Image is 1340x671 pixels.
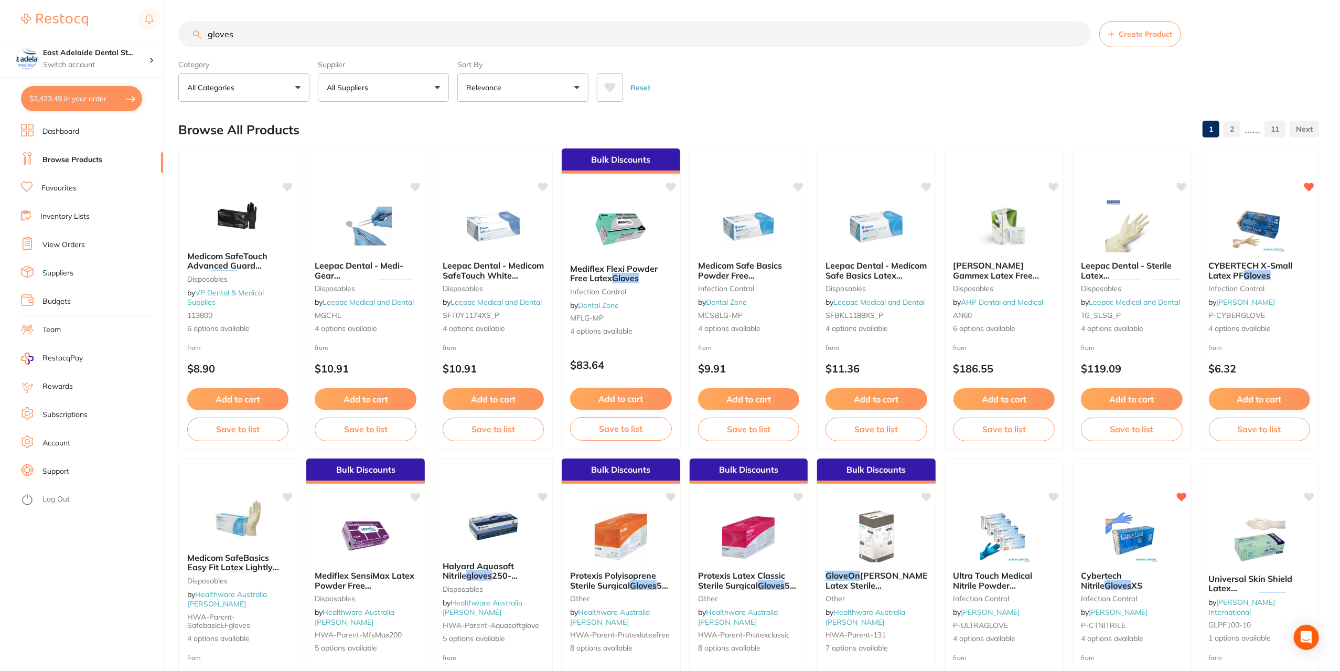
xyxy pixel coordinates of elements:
[570,643,671,654] span: 8 options available
[187,288,264,307] a: VP Dental & Medical Supplies
[826,608,905,626] a: Healthware Australia [PERSON_NAME]
[178,60,309,69] label: Category
[714,510,782,562] img: Protexis Latex Classic Sterile Surgical Gloves 50 Pairs/Box
[42,126,79,137] a: Dashboard
[187,363,288,375] p: $8.90
[459,200,528,252] img: Leepac Dental - Medicom SafeTouch White Nitrile Gloves - High Quality Dental Product
[315,324,416,334] span: 4 options available
[570,570,656,590] span: Protexis Polyisoprene Sterile Surgical
[1209,598,1275,616] span: by
[42,410,88,420] a: Subscriptions
[1217,297,1275,307] a: [PERSON_NAME]
[43,48,149,58] h4: East Adelaide Dental Studio
[443,344,456,352] span: from
[466,570,492,581] em: gloves
[42,353,83,364] span: RestocqPay
[826,344,839,352] span: from
[570,301,619,310] span: by
[953,594,1055,603] small: infection control
[826,261,927,280] b: Leepac Dental - Medicom Safe Basics Latex Powder Free Gloves - High Quality Dental Product
[42,296,71,307] a: Budgets
[698,643,799,654] span: 8 options available
[562,148,680,174] div: Bulk Discounts
[187,324,288,334] span: 6 options available
[570,264,671,283] b: Mediflex Flexi Powder Free Latex Gloves
[42,268,73,279] a: Suppliers
[187,612,250,630] span: HWA-parent-safebasicEFgloves
[1294,625,1319,650] div: Open Intercom Messenger
[826,363,927,375] p: $11.36
[178,21,1091,47] input: Search Products
[1209,297,1275,307] span: by
[826,260,927,290] span: Leepac Dental - Medicom Safe Basics Latex Powder Free
[315,311,341,320] span: MGCHL
[1259,592,1286,603] em: Gloves
[1209,633,1310,644] span: 1 options available
[315,571,416,590] b: Mediflex SensiMax Latex Powder Free Examination Textured Gloves 200/Box
[187,344,201,352] span: from
[817,459,935,484] div: Bulk Discounts
[228,572,255,582] em: Gloves
[1209,284,1310,293] small: infection control
[1081,634,1182,644] span: 4 options available
[627,73,653,102] button: Reset
[698,344,712,352] span: from
[570,594,671,603] small: other
[953,297,1044,307] span: by
[1131,580,1142,591] span: XS
[1081,284,1182,293] small: disposables
[698,297,747,307] span: by
[1081,608,1148,617] span: by
[698,324,799,334] span: 4 options available
[826,324,927,334] span: 4 options available
[826,311,883,320] span: SFBKL1188XS_P
[698,571,799,590] b: Protexis Latex Classic Sterile Surgical Gloves 50 Pairs/Box
[315,570,414,610] span: Mediflex SensiMax Latex Powder Free Examination Textured
[1113,280,1140,290] em: Gloves
[187,288,264,307] span: by
[826,297,925,307] span: by
[1224,119,1240,140] a: 2
[826,284,927,293] small: disposables
[1081,388,1182,410] button: Add to cart
[826,608,905,626] span: by
[315,418,416,441] button: Save to list
[42,466,69,477] a: Support
[443,297,542,307] span: by
[42,494,70,505] a: Log Out
[187,654,201,662] span: from
[323,297,414,307] a: Leepac Medical and Dental
[443,261,544,280] b: Leepac Dental - Medicom SafeTouch White Nitrile Gloves - High Quality Dental Product
[187,275,288,283] small: disposables
[1209,654,1223,662] span: from
[457,60,588,69] label: Sort By
[187,590,267,609] span: by
[858,590,885,600] em: Gloves
[826,643,927,654] span: 7 options available
[570,263,658,283] span: Mediflex Flexi Powder Free Latex
[833,297,925,307] a: Leepac Medical and Dental
[178,123,299,137] h2: Browse All Products
[187,577,288,585] small: Disposables
[698,284,799,293] small: Infection Control
[443,284,544,293] small: disposables
[318,73,449,102] button: All Suppliers
[315,284,416,293] small: disposables
[379,280,413,290] em: GLOVES
[443,388,544,410] button: Add to cart
[43,60,149,70] p: Switch account
[698,311,743,320] span: MCSBLG-MP
[1081,571,1182,590] b: Cybertech Nitrile Gloves XS
[953,654,967,662] span: from
[21,86,142,111] button: $2,423.49 in your order
[570,580,668,600] span: 50 Pairs/Box
[1209,620,1251,630] span: GLPF100-10
[315,344,328,352] span: from
[315,261,416,280] b: Leepac Dental - Medi-Gear CHLOROPRENE GLOVES - High Quality Dental Product
[331,510,400,562] img: Mediflex SensiMax Latex Powder Free Examination Textured Gloves 200/Box
[587,203,655,255] img: Mediflex Flexi Powder Free Latex Gloves
[211,270,238,281] em: Gloves
[953,363,1055,375] p: $186.55
[953,261,1055,280] b: Ansell Gammex Latex Free Powder Free Sterile Gloves
[562,459,680,484] div: Bulk Discounts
